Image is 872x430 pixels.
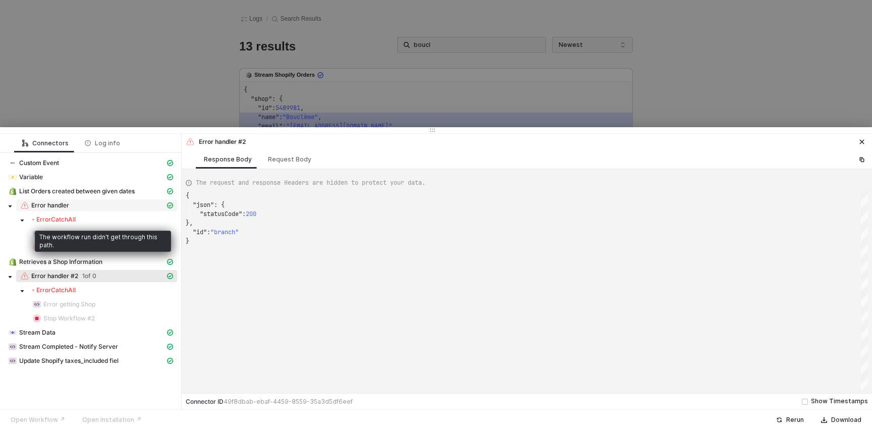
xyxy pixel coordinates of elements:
div: Error CatchAll [32,286,76,294]
span: List Orders created between given dates [19,187,135,195]
span: Error getting orders [28,228,177,240]
div: Download [831,416,861,424]
span: Error handler #2 [31,272,78,280]
span: icon-cards [167,273,173,279]
span: Stream Data [19,329,56,337]
span: Error handler [16,199,177,211]
span: icon-cards [167,330,173,336]
span: Stream Completed - Notify Server [4,341,177,353]
span: The request and response Headers are hidden to protect your data. [196,178,425,187]
span: 1 of 0 [82,272,96,280]
img: integration-icon [33,314,41,322]
div: Error CatchAll [32,216,76,224]
span: : { [214,201,225,209]
span: } [186,237,189,245]
span: Variable [4,171,177,183]
span: { [186,192,189,200]
span: 49f8dbab-ebaf-4459-8559-35a3d5df6eef [224,398,353,405]
div: Response Body [204,155,252,164]
div: Connector ID [186,398,353,406]
span: Retrieves a Shop Information [4,256,177,268]
button: Open Workflow ↗ [4,414,72,426]
span: Stop Workflow #2 [28,312,177,325]
img: integration-icon [9,343,17,351]
img: integration-icon [9,329,17,337]
img: integration-icon [9,258,17,266]
div: Show Timestamps [811,397,868,406]
span: icon-cards [167,202,173,208]
span: icon-cards [167,174,173,180]
span: icon-logic [22,140,28,146]
div: Request Body [268,155,311,164]
img: integration-icon [33,230,41,238]
img: integration-icon [9,357,17,365]
span: icon-cards [167,188,173,194]
div: Rerun [786,416,804,424]
span: caret-down [20,289,25,294]
span: icon-download [821,417,827,423]
span: Error getting Shop [28,298,177,310]
span: : [242,210,246,218]
span: Error handler #2 [16,270,177,282]
span: caret-down [8,204,13,209]
button: Rerun [770,414,810,426]
span: "statusCode" [200,210,242,218]
span: Variable [19,173,43,181]
button: Download [814,414,868,426]
span: "branch" [210,228,239,236]
img: integration-icon [33,300,41,308]
span: icon-cards [167,259,173,265]
img: integration-icon [21,272,29,280]
img: integration-icon [9,187,17,195]
span: Stream Data [4,327,177,339]
img: integration-icon [33,244,41,252]
span: Error handler [31,201,69,209]
span: List Orders created between given dates [4,185,177,197]
span: Retrieves a Shop Information [19,258,102,266]
img: integration-icon [9,173,17,181]
span: "json" [193,201,214,209]
span: Custom Event [19,159,59,167]
div: Connectors [22,139,69,147]
img: integration-icon [21,201,29,209]
span: icon-cards [167,344,173,350]
span: icon-close [859,139,865,145]
span: icon-success-page [776,417,782,423]
span: icon-cards [167,358,173,364]
img: integration-icon [186,138,194,146]
span: "id" [193,228,207,236]
span: caret-down [8,275,13,280]
button: Open Installation ↗ [76,414,148,426]
span: caret-down [20,218,25,223]
span: : [207,228,210,236]
span: icon-drag-indicator [429,127,435,133]
img: integration-icon [9,159,17,167]
span: icon-copy-paste [859,156,865,163]
span: Stream Completed - Notify Server [19,343,118,351]
span: Stop Workflow #2 [43,314,95,322]
span: Custom Event [4,157,177,169]
span: Stop Workflow [28,242,177,254]
span: }, [186,219,193,227]
span: 200 [246,210,256,218]
span: icon-cards [167,160,173,166]
span: Update Shopify taxes_included fiel [19,357,119,365]
div: Log info [85,139,120,147]
div: The workflow run didn't get through this path. [35,231,171,252]
div: Error handler #2 [186,137,246,146]
span: Update Shopify taxes_included fiel [4,355,177,367]
span: Error getting Shop [43,300,95,308]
